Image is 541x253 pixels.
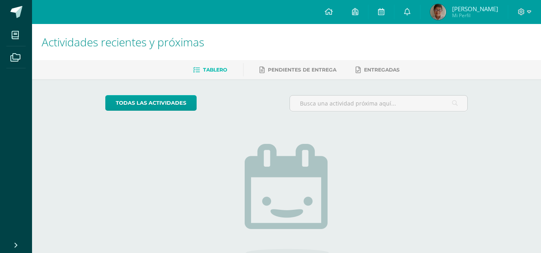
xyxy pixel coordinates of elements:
[105,95,197,111] a: todas las Actividades
[268,67,336,73] span: Pendientes de entrega
[259,64,336,76] a: Pendientes de entrega
[452,5,498,13] span: [PERSON_NAME]
[203,67,227,73] span: Tablero
[42,34,204,50] span: Actividades recientes y próximas
[193,64,227,76] a: Tablero
[430,4,446,20] img: 64dcc7b25693806399db2fba3b98ee94.png
[356,64,400,76] a: Entregadas
[290,96,467,111] input: Busca una actividad próxima aquí...
[364,67,400,73] span: Entregadas
[452,12,498,19] span: Mi Perfil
